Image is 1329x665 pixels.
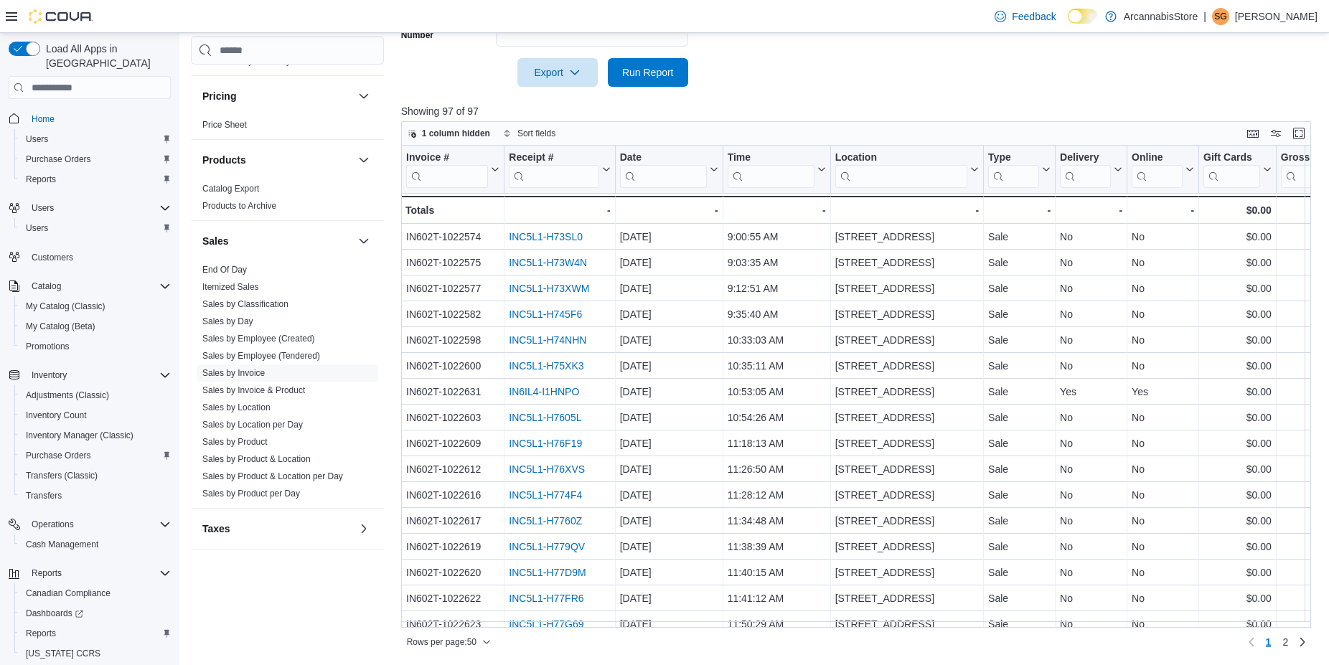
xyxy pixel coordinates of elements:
[1203,151,1260,188] div: Gift Card Sales
[202,471,343,481] a: Sales by Product & Location per Day
[32,252,73,263] span: Customers
[509,619,583,631] a: INC5L1-H77G69
[509,412,581,424] a: INC5L1-H7605L
[202,183,259,194] span: Catalog Export
[202,119,247,131] span: Price Sheet
[202,89,236,103] h3: Pricing
[191,261,384,508] div: Sales
[202,234,229,248] h3: Sales
[3,365,177,385] button: Inventory
[509,516,582,527] a: INC5L1-H7760Z
[1060,151,1122,188] button: Delivery
[3,514,177,534] button: Operations
[26,470,98,481] span: Transfers (Classic)
[1060,384,1122,401] div: Yes
[202,437,268,447] a: Sales by Product
[20,487,171,504] span: Transfers
[202,350,320,362] span: Sales by Employee (Tendered)
[406,255,499,272] div: IN602T-1022575
[202,184,259,194] a: Catalog Export
[3,247,177,268] button: Customers
[1203,384,1272,401] div: $0.00
[619,280,718,298] div: [DATE]
[3,198,177,218] button: Users
[32,567,62,579] span: Reports
[202,316,253,327] span: Sales by Day
[1203,306,1272,324] div: $0.00
[406,410,499,427] div: IN602T-1022603
[988,202,1051,219] div: -
[835,151,967,165] div: Location
[20,447,97,464] a: Purchase Orders
[1203,151,1260,165] div: Gift Cards
[1060,151,1111,165] div: Delivery
[14,534,177,555] button: Cash Management
[988,151,1039,188] div: Type
[509,464,585,476] a: INC5L1-H76XVS
[619,410,718,427] div: [DATE]
[1132,384,1194,401] div: Yes
[1203,255,1272,272] div: $0.00
[1124,8,1198,25] p: ArcannabisStore
[509,335,586,346] a: INC5L1-H74NHN
[988,151,1051,188] button: Type
[20,467,171,484] span: Transfers (Classic)
[988,410,1051,427] div: Sale
[509,151,610,188] button: Receipt #
[727,384,825,401] div: 10:53:05 AM
[26,321,95,332] span: My Catalog (Beta)
[988,229,1051,246] div: Sale
[26,450,91,461] span: Purchase Orders
[988,306,1051,324] div: Sale
[989,2,1061,31] a: Feedback
[26,565,171,582] span: Reports
[988,151,1039,165] div: Type
[988,358,1051,375] div: Sale
[1132,410,1194,427] div: No
[402,125,496,142] button: 1 column hidden
[202,153,246,167] h3: Products
[1212,8,1229,25] div: Sanira Gunasekara
[608,58,688,87] button: Run Report
[619,384,718,401] div: [DATE]
[202,265,247,275] a: End Of Day
[26,174,56,185] span: Reports
[1266,635,1272,649] span: 1
[20,338,171,355] span: Promotions
[20,625,62,642] a: Reports
[20,298,171,315] span: My Catalog (Classic)
[20,605,171,622] span: Dashboards
[1235,8,1318,25] p: [PERSON_NAME]
[26,628,56,639] span: Reports
[1060,306,1122,324] div: No
[835,358,978,375] div: [STREET_ADDRESS]
[509,202,610,219] div: -
[14,445,177,466] button: Purchase Orders
[20,171,62,188] a: Reports
[1132,280,1194,298] div: No
[1203,358,1272,375] div: $0.00
[20,407,93,424] a: Inventory Count
[619,229,718,246] div: [DATE]
[26,430,133,441] span: Inventory Manager (Classic)
[509,542,585,553] a: INC5L1-H779QV
[401,104,1320,118] p: Showing 97 of 97
[14,296,177,316] button: My Catalog (Classic)
[20,605,89,622] a: Dashboards
[20,151,171,168] span: Purchase Orders
[14,466,177,486] button: Transfers (Classic)
[26,390,109,401] span: Adjustments (Classic)
[1060,151,1111,188] div: Delivery
[509,309,582,321] a: INC5L1-H745F6
[727,410,825,427] div: 10:54:26 AM
[509,232,583,243] a: INC5L1-H73SL0
[509,361,583,372] a: INC5L1-H75XK3
[20,407,171,424] span: Inventory Count
[1290,125,1307,142] button: Enter fullscreen
[835,229,978,246] div: [STREET_ADDRESS]
[1060,202,1122,219] div: -
[26,367,72,384] button: Inventory
[202,281,259,293] span: Itemized Sales
[32,202,54,214] span: Users
[20,467,103,484] a: Transfers (Classic)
